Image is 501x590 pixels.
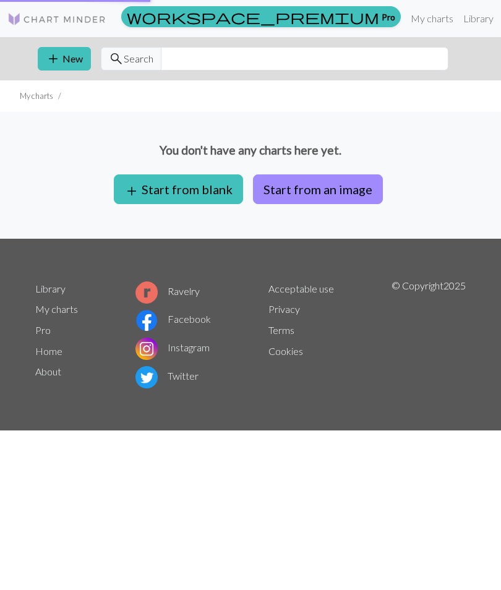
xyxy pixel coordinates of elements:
[35,283,66,294] a: Library
[124,51,153,66] span: Search
[135,313,211,325] a: Facebook
[135,366,158,388] img: Twitter logo
[268,324,294,336] a: Terms
[121,6,401,27] a: Pro
[20,90,53,102] li: My charts
[253,174,383,204] button: Start from an image
[406,6,458,31] a: My charts
[114,174,243,204] button: Start from blank
[268,303,300,315] a: Privacy
[35,324,51,336] a: Pro
[268,345,303,357] a: Cookies
[248,182,388,194] a: Start from an image
[135,370,199,382] a: Twitter
[7,12,106,27] img: Logo
[46,50,61,67] span: add
[124,182,139,200] span: add
[458,6,499,31] a: Library
[35,303,78,315] a: My charts
[268,283,334,294] a: Acceptable use
[127,8,379,25] span: workspace_premium
[135,281,158,304] img: Ravelry logo
[38,47,91,71] button: New
[35,345,62,357] a: Home
[135,285,200,297] a: Ravelry
[109,50,124,67] span: search
[135,341,210,353] a: Instagram
[35,366,61,377] a: About
[135,338,158,360] img: Instagram logo
[135,309,158,331] img: Facebook logo
[392,278,466,391] p: © Copyright 2025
